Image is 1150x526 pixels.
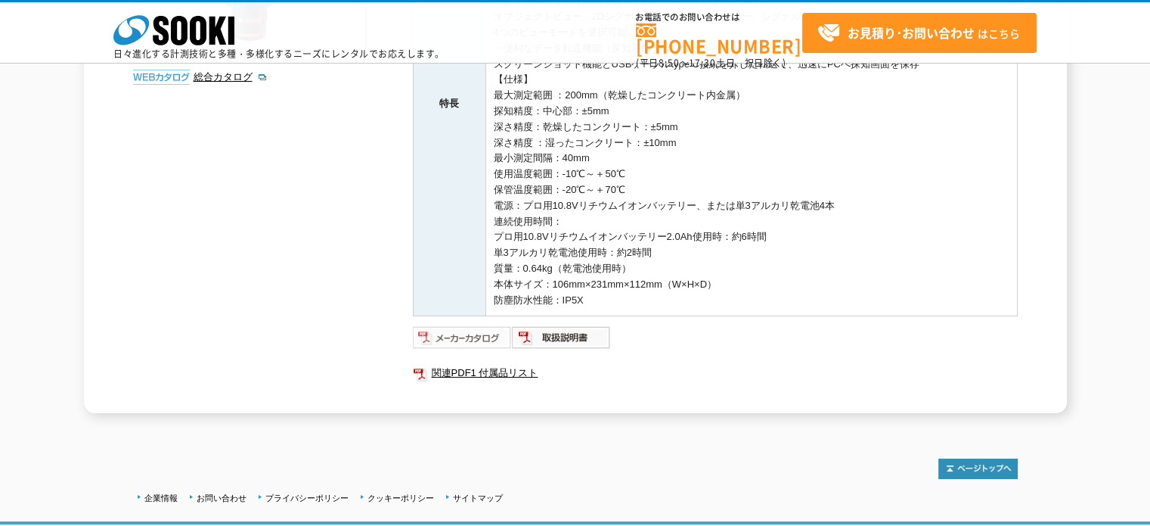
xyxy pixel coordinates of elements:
[367,493,434,503] a: クッキーポリシー
[265,493,349,503] a: プライバシーポリシー
[413,336,512,347] a: メーカーカタログ
[512,325,611,350] img: 取扱説明書
[197,493,246,503] a: お問い合わせ
[413,363,1018,383] a: 関連PDF1 付属品リスト
[144,493,178,503] a: 企業情報
[938,459,1018,479] img: トップページへ
[802,13,1037,53] a: お見積り･お問い合わせはこちら
[194,71,268,82] a: 総合カタログ
[636,13,802,22] span: お電話でのお問い合わせは
[113,49,445,58] p: 日々進化する計測技術と多種・多様化するニーズにレンタルでお応えします。
[636,56,786,70] span: (平日 ～ 土日、祝日除く)
[636,23,802,54] a: [PHONE_NUMBER]
[848,23,975,42] strong: お見積り･お問い合わせ
[133,70,190,85] img: webカタログ
[413,325,512,350] img: メーカーカタログ
[512,336,611,347] a: 取扱説明書
[817,22,1020,45] span: はこちら
[453,493,503,503] a: サイトマップ
[659,56,680,70] span: 8:50
[689,56,716,70] span: 17:30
